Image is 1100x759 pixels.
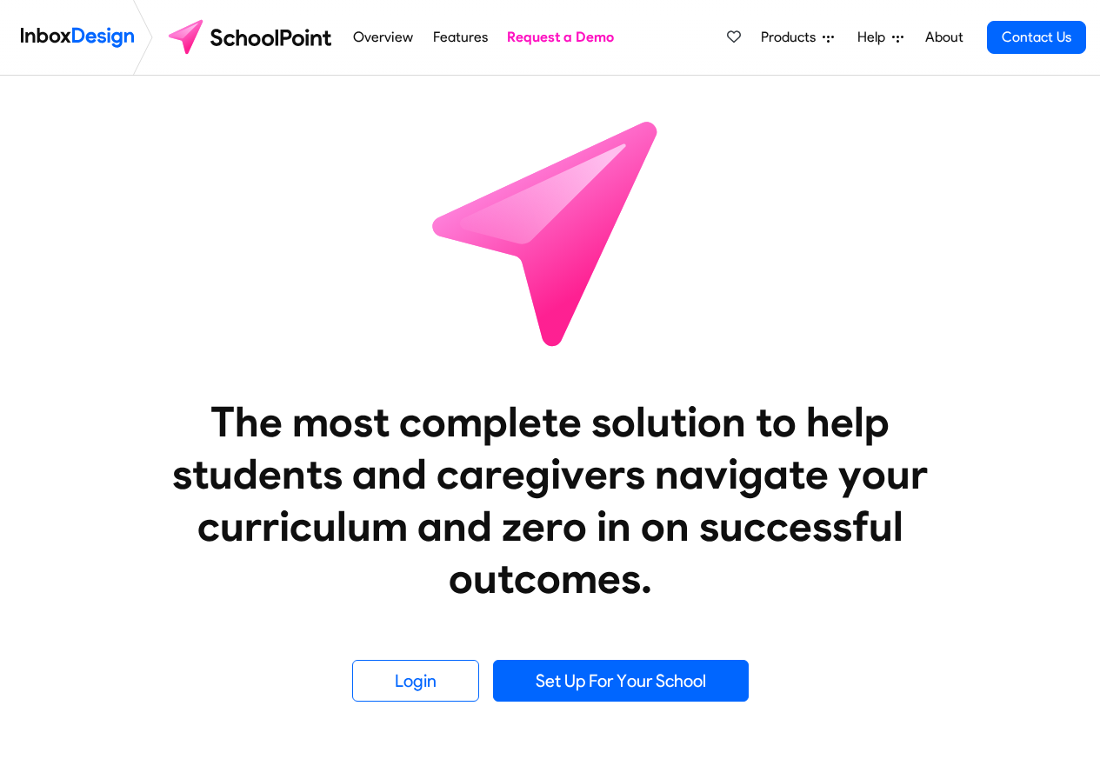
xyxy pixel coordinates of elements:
[160,17,343,58] img: schoolpoint logo
[493,660,749,702] a: Set Up For Your School
[394,76,707,389] img: icon_schoolpoint.svg
[754,20,841,55] a: Products
[349,20,418,55] a: Overview
[352,660,479,702] a: Login
[503,20,619,55] a: Request a Demo
[850,20,910,55] a: Help
[428,20,492,55] a: Features
[987,21,1086,54] a: Contact Us
[761,27,823,48] span: Products
[857,27,892,48] span: Help
[920,20,968,55] a: About
[137,396,963,604] heading: The most complete solution to help students and caregivers navigate your curriculum and zero in o...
